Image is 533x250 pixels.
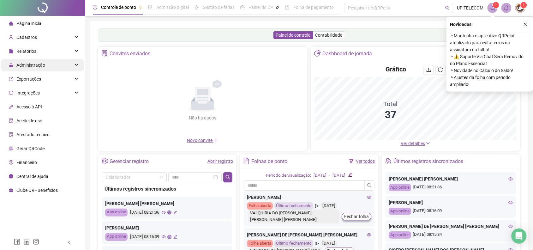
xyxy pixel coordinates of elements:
[129,233,160,241] div: [DATE] 08:16:09
[105,224,229,231] div: [PERSON_NAME]
[9,132,13,137] span: solution
[389,223,513,230] div: [PERSON_NAME] DE [PERSON_NAME] [PERSON_NAME]
[173,235,177,239] span: edit
[401,141,425,146] span: Ver detalhes
[516,3,525,13] img: 3892
[243,158,250,164] span: file-text
[9,160,13,165] span: dollar
[389,231,513,239] div: [DATE] 08:15:34
[321,202,337,210] div: [DATE]
[67,240,71,245] span: left
[9,21,13,26] span: home
[9,174,13,179] span: info-circle
[450,21,473,28] span: Novidades !
[509,200,513,205] span: eye
[252,156,288,167] div: Folhas de ponto
[16,21,42,26] span: Página inicial
[9,49,13,53] span: file
[249,210,339,223] div: VALQUIRIA DO [PERSON_NAME] [PERSON_NAME] [PERSON_NAME]
[315,202,319,210] span: send
[225,175,231,180] span: search
[389,208,411,215] div: App online
[385,158,392,164] span: team
[156,5,189,10] span: Admissão digital
[173,210,177,215] span: edit
[162,210,166,215] span: eye
[493,2,499,8] sup: 1
[266,172,311,179] div: Período de visualização:
[16,49,36,54] span: Relatórios
[389,231,411,239] div: App online
[389,208,513,215] div: [DATE] 08:16:09
[247,231,371,238] div: [PERSON_NAME] DE [PERSON_NAME] [PERSON_NAME]
[393,156,464,167] div: Últimos registros sincronizados
[509,224,513,229] span: eye
[174,114,232,121] div: Não há dados
[16,174,48,179] span: Central de ajuda
[521,2,527,8] sup: Atualize o seu contato no menu Meus Dados
[16,160,37,165] span: Financeiro
[101,5,136,10] span: Controle de ponto
[187,138,219,143] span: Novo convite
[285,5,290,9] span: book
[367,233,371,237] span: eye
[105,209,128,216] div: App online
[23,239,30,245] span: linkedin
[509,177,513,181] span: eye
[523,22,528,27] span: close
[386,65,406,74] h4: Gráfico
[457,4,484,11] span: UP TELECOM
[389,184,411,191] div: App online
[314,172,326,179] div: [DATE]
[139,6,142,9] span: pushpin
[450,74,529,88] span: ⚬ Ajustes da folha com período ampliado!
[105,200,229,207] div: [PERSON_NAME] [PERSON_NAME]
[9,188,13,192] span: gift
[315,33,343,38] span: Contabilidade
[249,5,273,10] span: Painel do DP
[9,119,13,123] span: audit
[276,6,279,9] span: pushpin
[293,5,334,10] span: Folha de pagamento
[349,159,354,163] span: filter
[389,199,513,206] div: [PERSON_NAME]
[426,141,430,145] span: down
[247,202,273,210] div: Folha aberta
[356,159,375,164] a: Ver todos
[276,33,311,38] span: Painel de controle
[504,5,509,11] span: bell
[9,105,13,109] span: api
[16,76,41,82] span: Exportações
[450,53,529,67] span: ⚬ ⚠️ Suporte Via Chat Será Removido do Plano Essencial
[389,184,513,191] div: [DATE] 08:21:36
[207,159,233,164] a: Abrir registro
[16,146,45,151] span: Gerar QRCode
[9,35,13,40] span: user-add
[314,50,321,57] span: pie-chart
[105,233,128,241] div: App online
[315,240,319,247] span: send
[93,5,97,9] span: clock-circle
[450,32,529,53] span: ⚬ Mantenha o aplicativo QRPoint atualizado para evitar erros na assinatura da folha!
[274,240,313,247] div: Último fechamento
[167,235,171,239] span: global
[162,235,166,239] span: eye
[523,3,525,7] span: 1
[105,185,230,193] div: Últimos registros sincronizados
[247,194,371,201] div: [PERSON_NAME]
[512,229,527,244] div: Open Intercom Messenger
[110,156,149,167] div: Gerenciar registro
[33,239,39,245] span: instagram
[14,239,20,245] span: facebook
[333,172,346,179] div: [DATE]
[167,210,171,215] span: global
[342,213,371,220] button: Fechar folha
[490,5,495,11] span: notification
[16,104,42,109] span: Acesso à API
[16,118,42,123] span: Aceite de uso
[110,48,150,59] div: Convites enviados
[16,35,37,40] span: Cadastros
[213,137,219,143] span: plus
[9,91,13,95] span: sync
[129,209,160,216] div: [DATE] 08:21:36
